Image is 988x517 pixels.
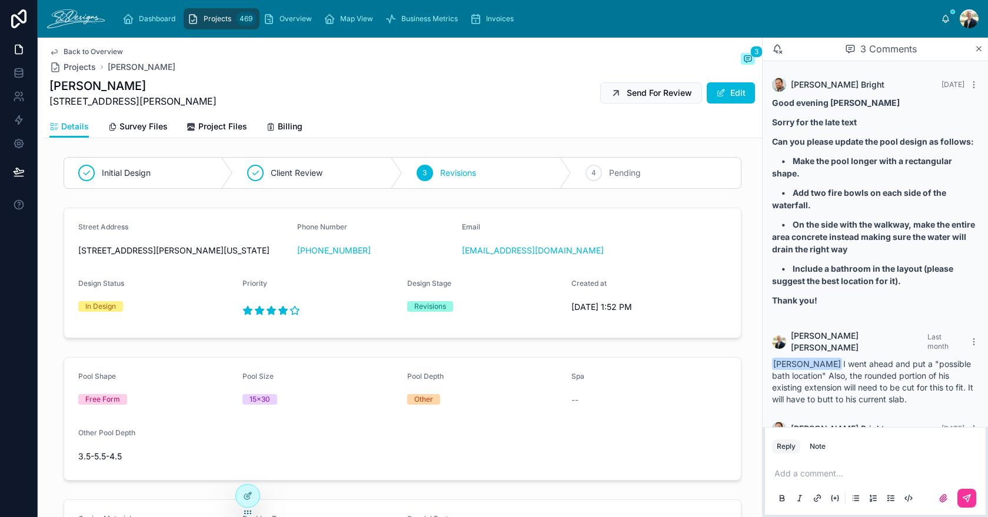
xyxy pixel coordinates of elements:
[462,245,604,256] a: [EMAIL_ADDRESS][DOMAIN_NAME]
[440,167,476,179] span: Revisions
[64,47,123,56] span: Back to Overview
[280,14,312,24] span: Overview
[772,156,952,178] strong: • Make the pool longer with a rectangular shape.
[78,428,135,437] span: Other Pool Depth
[407,372,444,381] span: Pool Depth
[772,136,974,146] strong: Can you please update the pool design as follows:
[772,359,973,404] span: I went ahead and put a "possible bath location" Also, the rounded portion of his existing extensi...
[805,439,830,453] button: Note
[242,279,267,288] span: Priority
[810,442,826,451] div: Note
[462,222,480,231] span: Email
[78,279,124,288] span: Design Status
[340,14,373,24] span: Map View
[271,167,322,179] span: Client Review
[791,423,884,435] span: [PERSON_NAME] Bright
[571,279,607,288] span: Created at
[414,394,433,405] div: Other
[571,394,578,406] span: --
[278,121,302,132] span: Billing
[114,6,941,32] div: scrollable content
[772,117,857,127] strong: Sorry for the late text
[571,301,727,313] span: [DATE] 1:52 PM
[49,94,217,108] span: [STREET_ADDRESS][PERSON_NAME]
[204,14,231,24] span: Projects
[609,167,641,179] span: Pending
[707,82,755,104] button: Edit
[381,8,466,29] a: Business Metrics
[266,116,302,139] a: Billing
[401,14,458,24] span: Business Metrics
[85,394,120,405] div: Free Form
[49,116,89,138] a: Details
[198,121,247,132] span: Project Files
[119,121,168,132] span: Survey Files
[78,245,288,256] span: [STREET_ADDRESS][PERSON_NAME][US_STATE]
[236,12,256,26] div: 469
[108,116,168,139] a: Survey Files
[49,61,96,73] a: Projects
[571,372,584,381] span: Spa
[942,424,964,433] span: [DATE]
[102,167,151,179] span: Initial Design
[85,301,116,312] div: In Design
[78,372,116,381] span: Pool Shape
[78,451,234,462] span: 3.5-5.5-4.5
[414,301,446,312] div: Revisions
[61,121,89,132] span: Details
[772,98,900,108] strong: Good evening [PERSON_NAME]
[750,46,763,58] span: 3
[791,79,884,91] span: [PERSON_NAME] Bright
[187,116,247,139] a: Project Files
[47,9,105,28] img: App logo
[64,61,96,73] span: Projects
[772,188,946,210] strong: • Add two fire bowls on each side of the waterfall.
[320,8,381,29] a: Map View
[772,219,975,254] strong: • On the side with the walkway, make the entire area concrete instead making sure the water will ...
[600,82,702,104] button: Send For Review
[772,263,953,286] strong: • Include a bathroom in the layout (please suggest the best location for it).
[297,222,347,231] span: Phone Number
[297,245,371,256] a: [PHONE_NUMBER]
[423,168,427,178] span: 3
[139,14,175,24] span: Dashboard
[260,8,320,29] a: Overview
[772,439,800,453] button: Reply
[78,222,128,231] span: Street Address
[466,8,522,29] a: Invoices
[119,8,184,29] a: Dashboard
[927,332,949,351] span: Last month
[407,279,451,288] span: Design Stage
[250,394,270,405] div: 15x30
[242,372,274,381] span: Pool Size
[49,47,123,56] a: Back to Overview
[591,168,596,178] span: 4
[942,80,964,89] span: [DATE]
[741,53,755,67] button: 3
[791,330,927,353] span: [PERSON_NAME] [PERSON_NAME]
[772,295,817,305] strong: Thank you!
[108,61,175,73] a: [PERSON_NAME]
[184,8,260,29] a: Projects469
[860,42,917,56] span: 3 Comments
[627,87,692,99] span: Send For Review
[772,358,842,370] span: [PERSON_NAME]
[49,78,217,94] h1: [PERSON_NAME]
[486,14,514,24] span: Invoices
